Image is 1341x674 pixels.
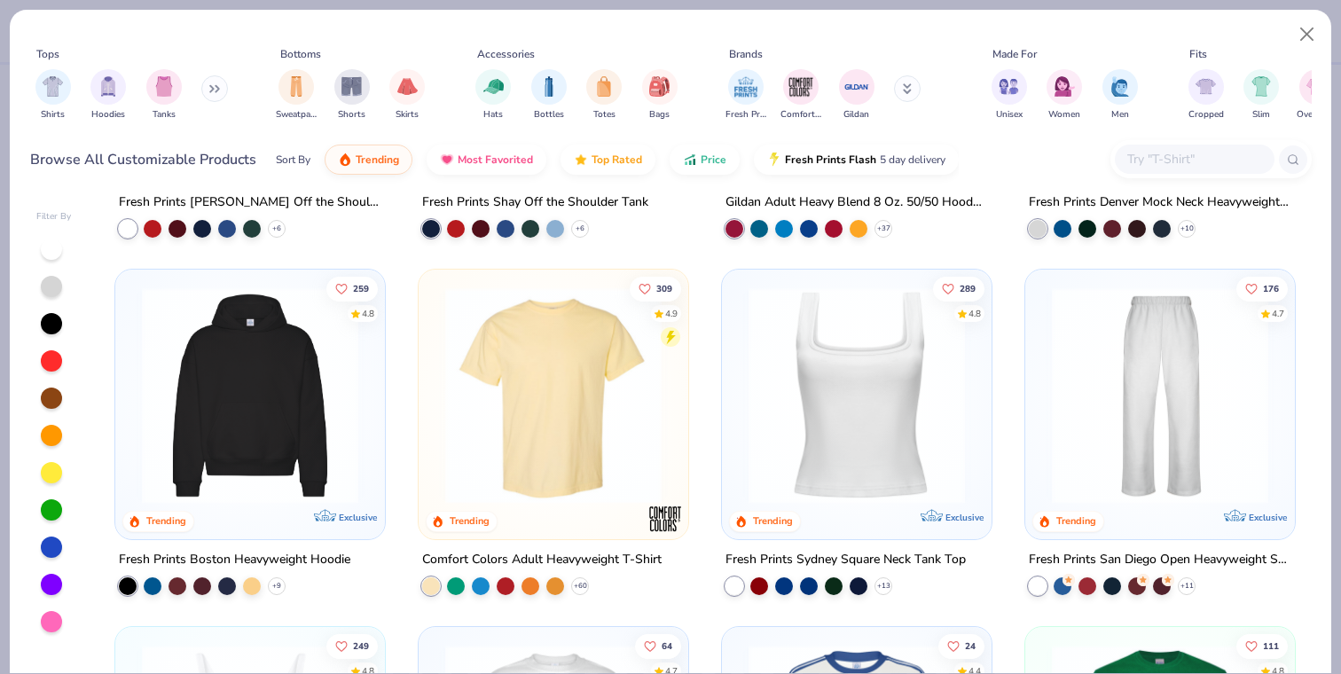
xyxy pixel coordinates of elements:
[458,153,533,167] span: Most Favorited
[999,76,1019,97] img: Unisex Image
[665,307,678,320] div: 4.9
[635,633,681,658] button: Like
[146,69,182,121] div: filter for Tanks
[1290,18,1324,51] button: Close
[656,284,672,293] span: 309
[785,153,876,167] span: Fresh Prints Flash
[389,69,425,121] button: filter button
[1297,108,1337,121] span: Oversized
[1188,108,1224,121] span: Cropped
[945,511,984,522] span: Exclusive
[389,69,425,121] div: filter for Skirts
[1029,192,1291,214] div: Fresh Prints Denver Mock Neck Heavyweight Sweatshirt
[649,108,670,121] span: Bags
[1125,149,1262,169] input: Try "T-Shirt"
[992,46,1037,62] div: Made For
[119,548,350,570] div: Fresh Prints Boston Heavyweight Hoodie
[880,150,945,170] span: 5 day delivery
[780,69,821,121] div: filter for Comfort Colors
[276,69,317,121] div: filter for Sweatpants
[701,153,726,167] span: Price
[592,153,642,167] span: Top Rated
[725,548,966,570] div: Fresh Prints Sydney Square Neck Tank Top
[422,192,648,214] div: Fresh Prints Shay Off the Shoulder Tank
[574,153,588,167] img: TopRated.gif
[1110,76,1130,97] img: Men Image
[594,76,614,97] img: Totes Image
[98,76,118,97] img: Hoodies Image
[965,641,976,650] span: 24
[1047,69,1082,121] button: filter button
[1102,69,1138,121] div: filter for Men
[642,69,678,121] button: filter button
[649,76,669,97] img: Bags Image
[960,284,976,293] span: 289
[91,108,125,121] span: Hoodies
[767,153,781,167] img: flash.gif
[968,307,981,320] div: 4.8
[338,153,352,167] img: trending.gif
[992,69,1027,121] div: filter for Unisex
[839,69,874,121] div: filter for Gildan
[483,76,504,97] img: Hats Image
[1248,511,1286,522] span: Exclusive
[1252,108,1270,121] span: Slim
[876,580,890,591] span: + 13
[41,108,65,121] span: Shirts
[1043,287,1277,504] img: df5250ff-6f61-4206-a12c-24931b20f13c
[561,145,655,175] button: Top Rated
[662,641,672,650] span: 64
[334,69,370,121] div: filter for Shorts
[531,69,567,121] button: filter button
[843,108,869,121] span: Gildan
[272,223,281,234] span: + 6
[733,74,759,100] img: Fresh Prints Image
[1180,223,1193,234] span: + 10
[36,46,59,62] div: Tops
[574,580,587,591] span: + 60
[146,69,182,121] button: filter button
[1188,69,1224,121] div: filter for Cropped
[276,69,317,121] button: filter button
[354,641,370,650] span: 249
[397,76,418,97] img: Skirts Image
[876,223,890,234] span: + 37
[729,46,763,62] div: Brands
[354,284,370,293] span: 259
[338,108,365,121] span: Shorts
[725,192,988,214] div: Gildan Adult Heavy Blend 8 Oz. 50/50 Hooded Sweatshirt
[154,76,174,97] img: Tanks Image
[475,69,511,121] button: filter button
[1297,69,1337,121] div: filter for Oversized
[440,153,454,167] img: most_fav.gif
[276,108,317,121] span: Sweatpants
[1047,69,1082,121] div: filter for Women
[996,108,1023,121] span: Unisex
[973,287,1207,504] img: 63ed7c8a-03b3-4701-9f69-be4b1adc9c5f
[90,69,126,121] div: filter for Hoodies
[1048,108,1080,121] span: Women
[119,192,381,214] div: Fresh Prints [PERSON_NAME] Off the Shoulder Top
[327,633,379,658] button: Like
[1243,69,1279,121] div: filter for Slim
[1196,76,1216,97] img: Cropped Image
[539,76,559,97] img: Bottles Image
[642,69,678,121] div: filter for Bags
[725,69,766,121] div: filter for Fresh Prints
[1111,108,1129,121] span: Men
[1263,284,1279,293] span: 176
[276,152,310,168] div: Sort By
[725,108,766,121] span: Fresh Prints
[754,145,959,175] button: Fresh Prints Flash5 day delivery
[630,276,681,301] button: Like
[1243,69,1279,121] button: filter button
[327,276,379,301] button: Like
[1102,69,1138,121] button: filter button
[334,69,370,121] button: filter button
[1029,548,1291,570] div: Fresh Prints San Diego Open Heavyweight Sweatpants
[839,69,874,121] button: filter button
[670,145,740,175] button: Price
[534,108,564,121] span: Bottles
[938,633,984,658] button: Like
[780,69,821,121] button: filter button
